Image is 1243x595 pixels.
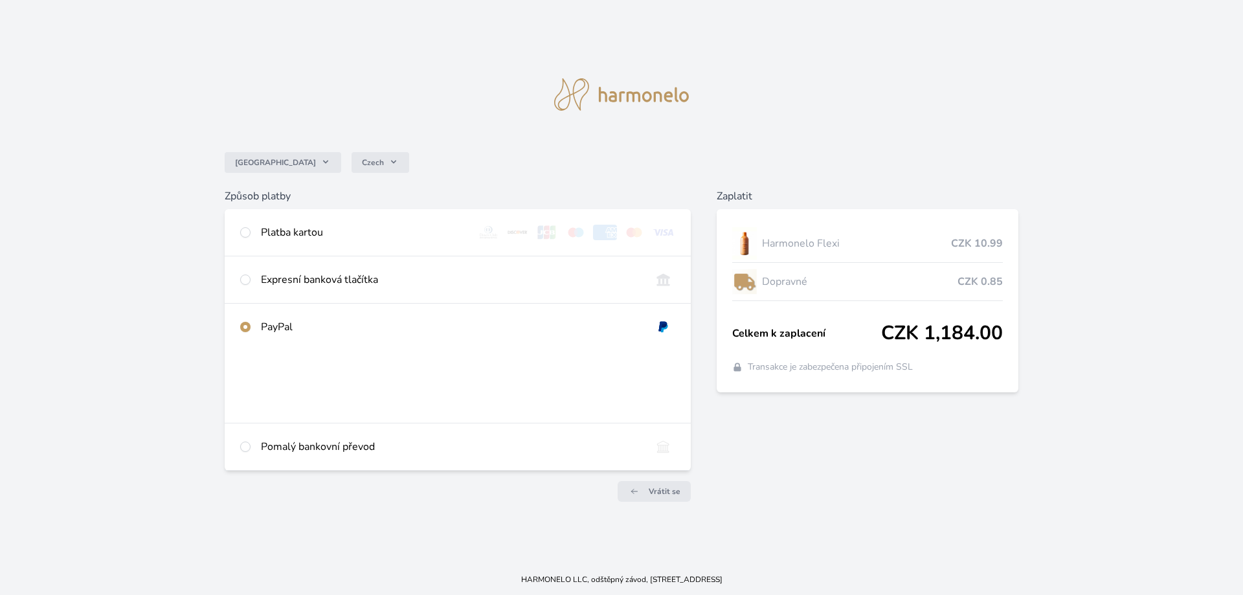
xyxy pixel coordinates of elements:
[535,225,559,240] img: jcb.svg
[732,227,757,260] img: CLEAN_FLEXI_se_stinem_x-hi_(1)-lo.jpg
[951,236,1003,251] span: CZK 10.99
[748,361,913,374] span: Transakce je zabezpečena připojením SSL
[957,274,1003,289] span: CZK 0.85
[593,225,617,240] img: amex.svg
[506,225,530,240] img: discover.svg
[618,481,691,502] a: Vrátit se
[261,225,467,240] div: Platba kartou
[717,188,1019,204] h6: Zaplatit
[622,225,646,240] img: mc.svg
[651,272,675,287] img: onlineBanking_CZ.svg
[881,322,1003,345] span: CZK 1,184.00
[651,225,675,240] img: visa.svg
[225,188,691,204] h6: Způsob platby
[649,486,680,497] span: Vrátit se
[762,236,952,251] span: Harmonelo Flexi
[732,265,757,298] img: delivery-lo.png
[651,439,675,455] img: bankTransfer_IBAN.svg
[362,157,384,168] span: Czech
[651,319,675,335] img: paypal.svg
[564,225,588,240] img: maestro.svg
[261,319,641,335] div: PayPal
[554,78,689,111] img: logo.svg
[240,366,675,397] iframe: PayPal-paypal
[476,225,500,240] img: diners.svg
[261,272,641,287] div: Expresní banková tlačítka
[762,274,958,289] span: Dopravné
[261,439,641,455] div: Pomalý bankovní převod
[732,326,882,341] span: Celkem k zaplacení
[225,152,341,173] button: [GEOGRAPHIC_DATA]
[352,152,409,173] button: Czech
[235,157,316,168] span: [GEOGRAPHIC_DATA]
